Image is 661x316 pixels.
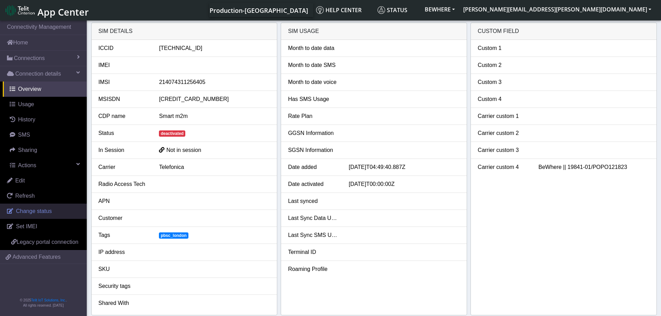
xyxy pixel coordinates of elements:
[93,163,154,171] div: Carrier
[18,132,30,138] span: SMS
[93,61,154,69] div: IMEI
[283,265,344,273] div: Roaming Profile
[93,282,154,290] div: Security tags
[473,95,533,103] div: Custom 4
[316,6,362,14] span: Help center
[159,130,185,137] span: deactivated
[283,78,344,86] div: Month to date voice
[93,146,154,154] div: In Session
[15,178,25,183] span: Edit
[473,61,533,69] div: Custom 2
[6,3,88,18] a: App Center
[344,180,465,188] div: [DATE]T00:00:00Z
[16,208,52,214] span: Change status
[3,97,87,112] a: Usage
[154,78,275,86] div: 214074311256405
[18,162,36,168] span: Actions
[93,265,154,273] div: SKU
[283,129,344,137] div: GGSN Information
[18,86,41,92] span: Overview
[283,248,344,256] div: Terminal ID
[533,163,655,171] div: BeWhere || 19841-01/POPO121823
[154,95,275,103] div: [CREDIT_CARD_NUMBER]
[93,112,154,120] div: CDP name
[283,95,344,103] div: Has SMS Usage
[18,101,34,107] span: Usage
[15,70,61,78] span: Connection details
[3,112,87,127] a: History
[283,146,344,154] div: SGSN Information
[16,223,37,229] span: Set IMEI
[378,6,407,14] span: Status
[375,3,421,17] a: Status
[166,147,201,153] span: Not in session
[283,61,344,69] div: Month to date SMS
[313,3,375,17] a: Help center
[209,3,308,17] a: Your current platform instance
[378,6,385,14] img: status.svg
[31,298,66,302] a: Telit IoT Solutions, Inc.
[93,95,154,103] div: MSISDN
[93,180,154,188] div: Radio Access Tech
[473,129,533,137] div: Carrier custom 2
[473,78,533,86] div: Custom 3
[459,3,655,16] button: [PERSON_NAME][EMAIL_ADDRESS][PERSON_NAME][DOMAIN_NAME]
[12,253,61,261] span: Advanced Features
[344,163,465,171] div: [DATE]T04:49:40.887Z
[283,44,344,52] div: Month to date data
[92,23,277,40] div: SIM details
[281,23,467,40] div: SIM usage
[473,112,533,120] div: Carrier custom 1
[210,6,308,15] span: Production-[GEOGRAPHIC_DATA]
[283,231,344,239] div: Last Sync SMS Usage
[154,44,275,52] div: [TECHNICAL_ID]
[93,231,154,239] div: Tags
[3,127,87,143] a: SMS
[316,6,324,14] img: knowledge.svg
[93,78,154,86] div: IMSI
[473,146,533,154] div: Carrier custom 3
[17,239,78,245] span: Legacy portal connection
[473,163,533,171] div: Carrier custom 4
[18,117,35,122] span: History
[6,5,35,16] img: logo-telit-cinterion-gw-new.png
[93,44,154,52] div: ICCID
[283,163,344,171] div: Date added
[93,299,154,307] div: Shared With
[283,214,344,222] div: Last Sync Data Usage
[93,129,154,137] div: Status
[471,23,656,40] div: Custom field
[154,163,275,171] div: Telefonica
[421,3,459,16] button: BEWHERE
[283,112,344,120] div: Rate Plan
[3,82,87,97] a: Overview
[93,197,154,205] div: APN
[159,232,188,239] span: pbsc_london
[15,193,35,199] span: Refresh
[283,197,344,205] div: Last synced
[283,180,344,188] div: Date activated
[93,248,154,256] div: IP address
[3,158,87,173] a: Actions
[154,112,275,120] div: Smart m2m
[18,147,37,153] span: Sharing
[93,214,154,222] div: Customer
[14,54,45,62] span: Connections
[37,6,89,18] span: App Center
[473,44,533,52] div: Custom 1
[3,143,87,158] a: Sharing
